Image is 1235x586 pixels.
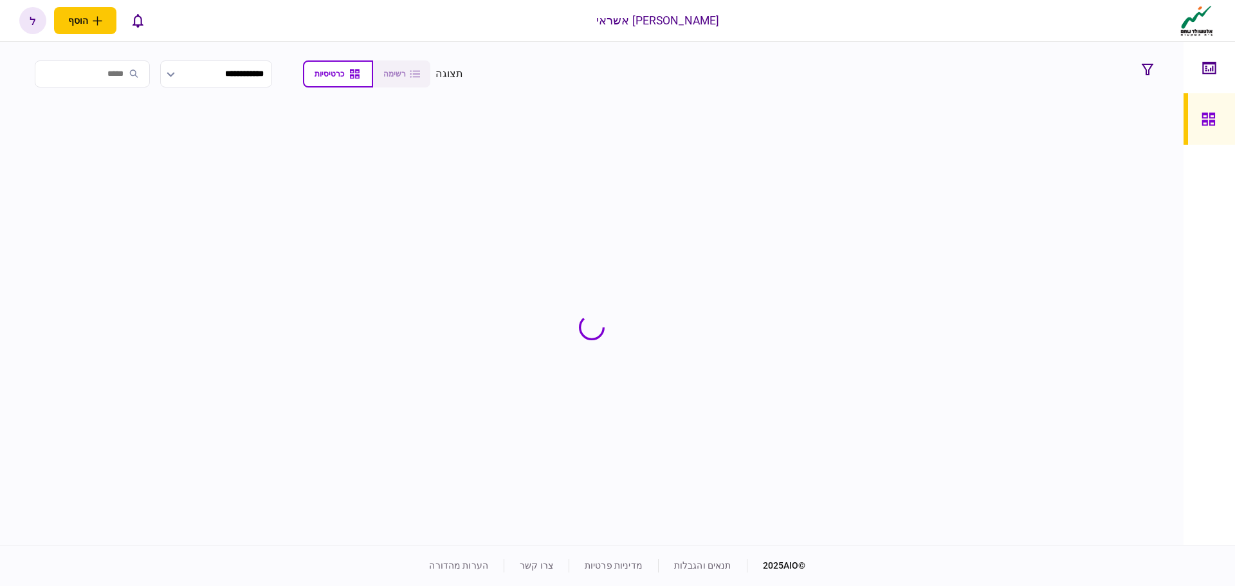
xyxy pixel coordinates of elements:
div: תצוגה [435,66,463,82]
span: כרטיסיות [315,69,344,78]
div: [PERSON_NAME] אשראי [596,12,720,29]
a: מדיניות פרטיות [585,560,643,571]
button: רשימה [373,60,430,87]
button: ל [19,7,46,34]
button: פתח רשימת התראות [124,7,151,34]
img: client company logo [1178,5,1216,37]
span: רשימה [383,69,406,78]
a: הערות מהדורה [429,560,488,571]
button: פתח תפריט להוספת לקוח [54,7,116,34]
a: תנאים והגבלות [674,560,731,571]
div: © 2025 AIO [747,559,806,572]
a: צרו קשר [520,560,553,571]
button: כרטיסיות [303,60,373,87]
